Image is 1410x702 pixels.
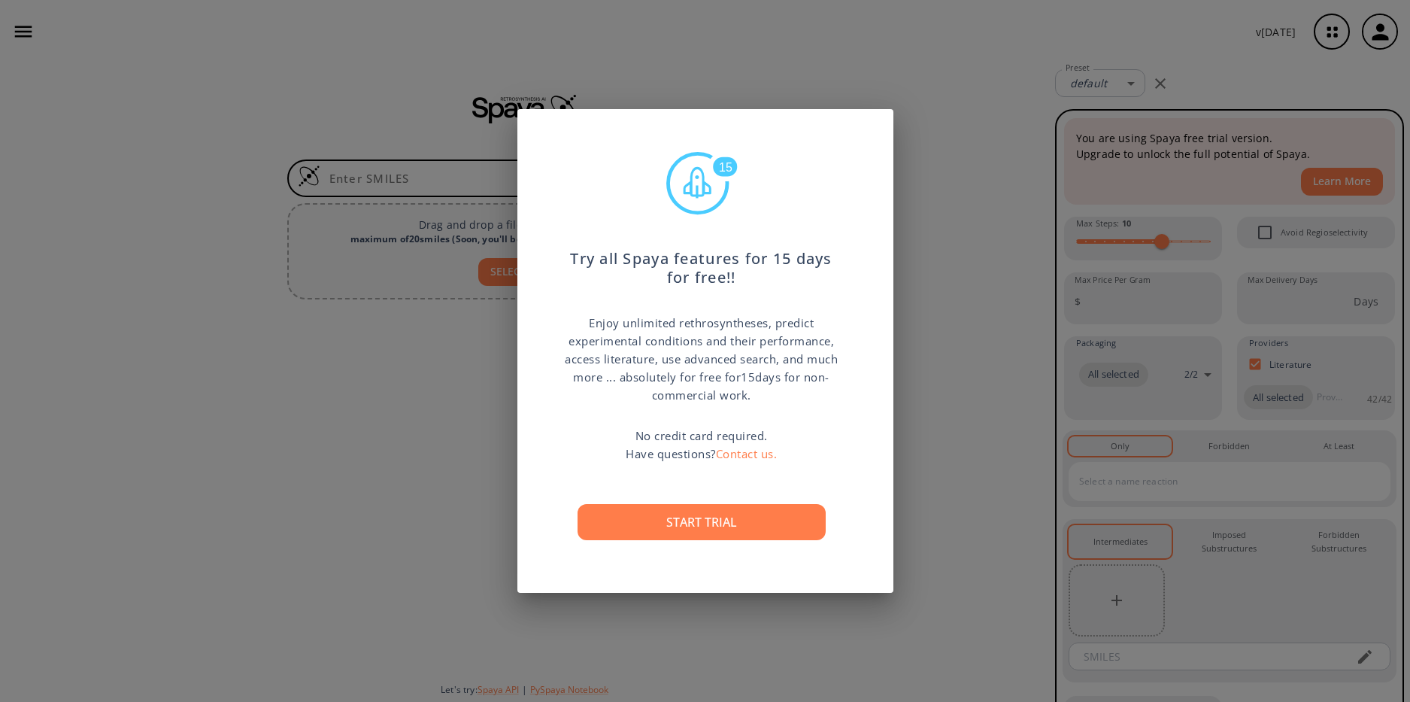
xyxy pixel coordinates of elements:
text: 15 [719,161,732,174]
p: No credit card required. Have questions? [626,427,777,463]
button: Start trial [578,504,826,540]
p: Enjoy unlimited rethrosyntheses, predict experimental conditions and their performance, access li... [562,314,841,404]
p: Try all Spaya features for 15 days for free!! [562,235,841,287]
a: Contact us. [716,446,778,461]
